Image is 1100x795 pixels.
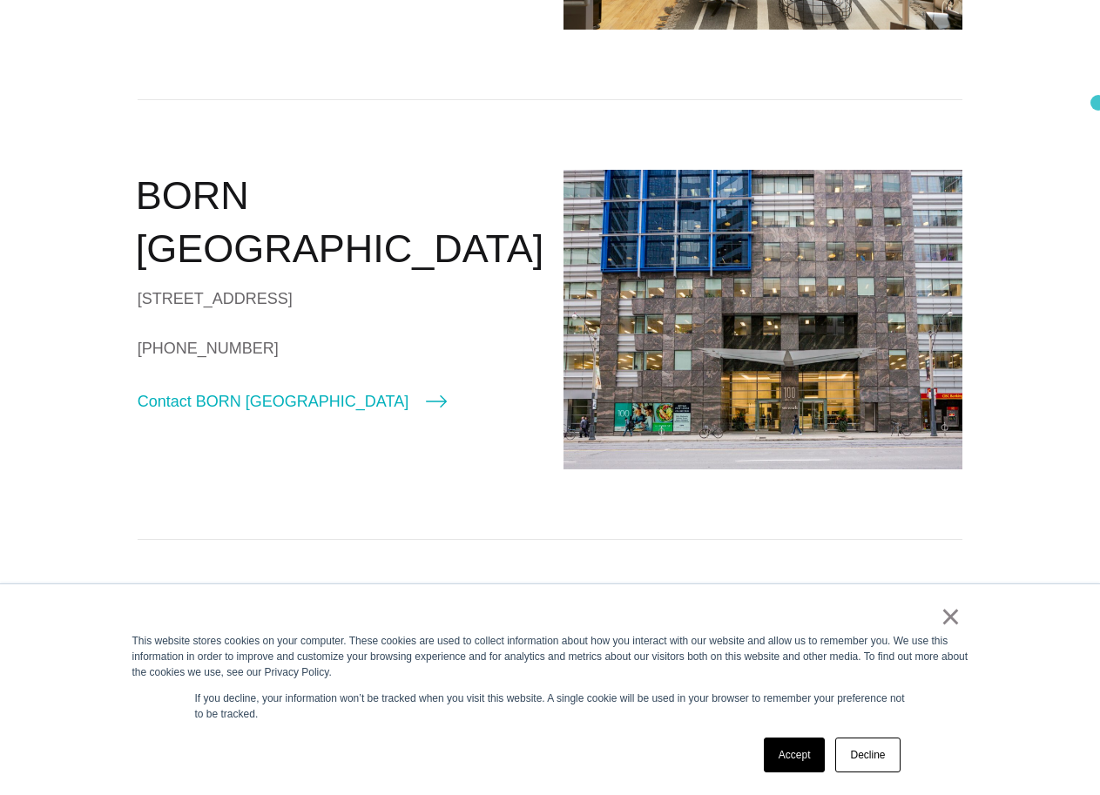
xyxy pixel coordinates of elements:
a: Contact BORN [GEOGRAPHIC_DATA] [138,389,447,414]
h2: BORN [GEOGRAPHIC_DATA] [136,170,537,275]
a: Accept [764,738,826,772]
div: This website stores cookies on your computer. These cookies are used to collect information about... [132,633,968,680]
a: × [941,609,962,624]
p: If you decline, your information won’t be tracked when you visit this website. A single cookie wi... [195,691,906,722]
div: [STREET_ADDRESS] [138,286,537,312]
a: [PHONE_NUMBER] [138,335,537,361]
a: Decline [835,738,900,772]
